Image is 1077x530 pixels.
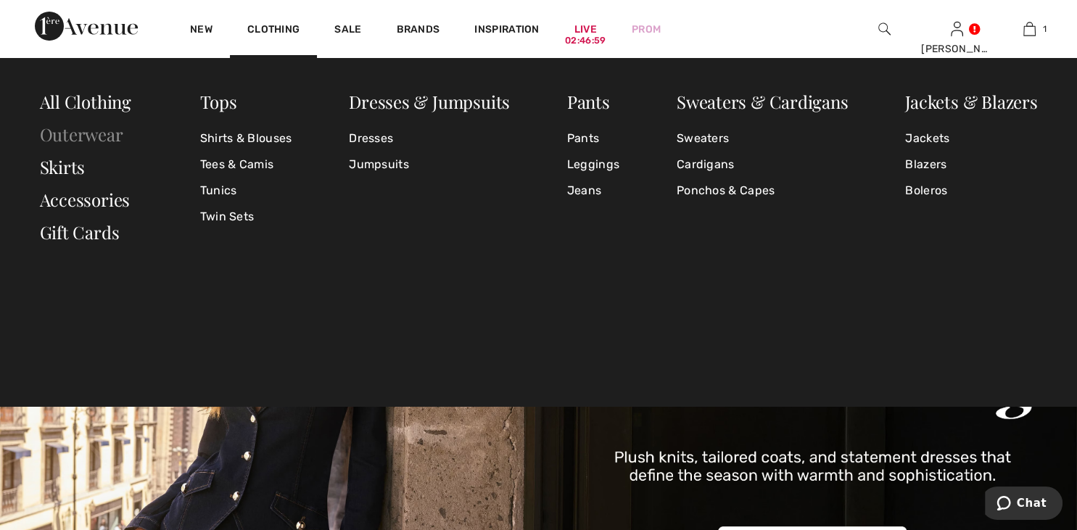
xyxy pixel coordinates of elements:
[474,23,539,38] span: Inspiration
[567,152,619,178] a: Leggings
[567,90,610,113] a: Pants
[985,486,1062,523] iframe: Opens a widget where you can chat to one of our agents
[677,90,849,113] a: Sweaters & Cardigans
[200,178,292,204] a: Tunics
[200,152,292,178] a: Tees & Camis
[878,20,891,38] img: search the website
[40,90,131,113] a: All Clothing
[397,23,440,38] a: Brands
[35,12,138,41] img: 1ère Avenue
[334,23,361,38] a: Sale
[905,152,1037,178] a: Blazers
[190,23,212,38] a: New
[40,188,131,211] a: Accessories
[565,34,606,48] div: 02:46:59
[994,20,1065,38] a: 1
[632,22,661,37] a: Prom
[574,22,597,37] a: Live02:46:59
[247,23,300,38] a: Clothing
[200,204,292,230] a: Twin Sets
[567,178,619,204] a: Jeans
[349,152,510,178] a: Jumpsuits
[40,155,86,178] a: Skirts
[677,178,849,204] a: Ponchos & Capes
[1023,20,1036,38] img: My Bag
[905,90,1037,113] a: Jackets & Blazers
[40,220,120,244] a: Gift Cards
[905,125,1037,152] a: Jackets
[905,178,1037,204] a: Boleros
[567,125,619,152] a: Pants
[1043,22,1047,36] span: 1
[951,20,963,38] img: My Info
[951,22,963,36] a: Sign In
[40,123,123,146] a: Outerwear
[349,90,510,113] a: Dresses & Jumpsuits
[677,125,849,152] a: Sweaters
[921,41,992,57] div: [PERSON_NAME]
[200,125,292,152] a: Shirts & Blouses
[349,125,510,152] a: Dresses
[200,90,237,113] a: Tops
[677,152,849,178] a: Cardigans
